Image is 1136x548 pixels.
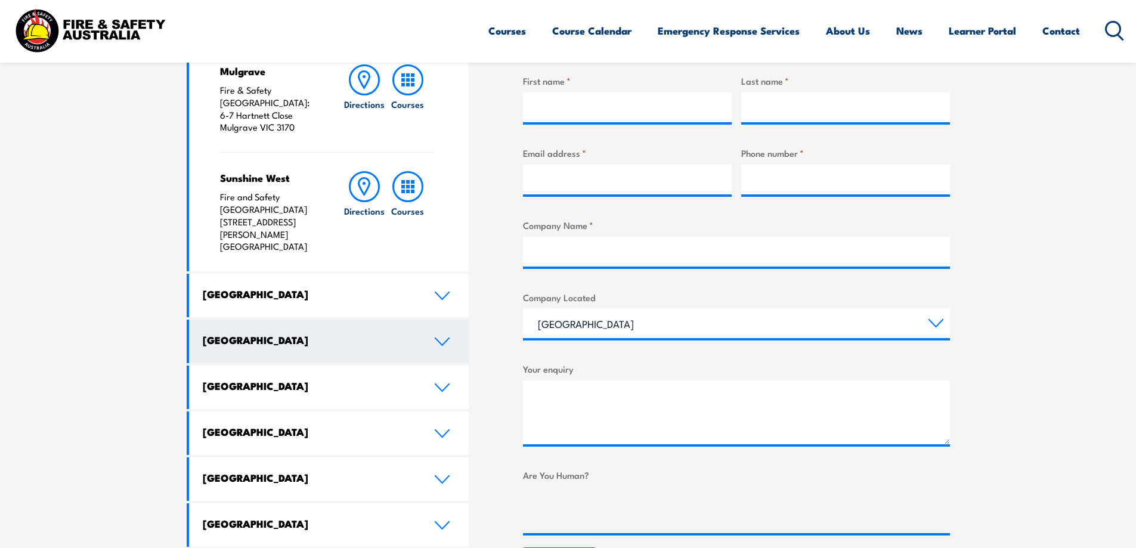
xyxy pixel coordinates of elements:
h6: Directions [344,205,385,217]
a: Courses [386,64,429,134]
h4: [GEOGRAPHIC_DATA] [203,333,416,346]
h6: Directions [344,98,385,110]
a: Directions [343,64,386,134]
a: [GEOGRAPHIC_DATA] [189,274,469,317]
a: About Us [826,15,870,47]
iframe: reCAPTCHA [523,487,704,533]
h6: Courses [391,205,424,217]
a: Course Calendar [552,15,632,47]
a: Contact [1042,15,1080,47]
label: Company Name [523,218,950,232]
h4: [GEOGRAPHIC_DATA] [203,379,416,392]
h4: [GEOGRAPHIC_DATA] [203,287,416,301]
a: [GEOGRAPHIC_DATA] [189,411,469,455]
h4: [GEOGRAPHIC_DATA] [203,425,416,438]
h4: [GEOGRAPHIC_DATA] [203,517,416,530]
a: Directions [343,171,386,253]
label: Last name [741,74,950,88]
a: News [896,15,923,47]
h4: Sunshine West [220,171,320,184]
a: [GEOGRAPHIC_DATA] [189,320,469,363]
label: Phone number [741,146,950,160]
h4: Mulgrave [220,64,320,78]
h4: [GEOGRAPHIC_DATA] [203,471,416,484]
label: Your enquiry [523,362,950,376]
a: [GEOGRAPHIC_DATA] [189,503,469,547]
a: Courses [386,171,429,253]
label: Email address [523,146,732,160]
p: Fire and Safety [GEOGRAPHIC_DATA] [STREET_ADDRESS][PERSON_NAME] [GEOGRAPHIC_DATA] [220,191,320,253]
a: Learner Portal [949,15,1016,47]
a: Emergency Response Services [658,15,800,47]
p: Fire & Safety [GEOGRAPHIC_DATA]: 6-7 Hartnett Close Mulgrave VIC 3170 [220,84,320,134]
label: First name [523,74,732,88]
label: Company Located [523,290,950,304]
a: [GEOGRAPHIC_DATA] [189,457,469,501]
a: [GEOGRAPHIC_DATA] [189,366,469,409]
a: Courses [488,15,526,47]
label: Are You Human? [523,468,950,482]
h6: Courses [391,98,424,110]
